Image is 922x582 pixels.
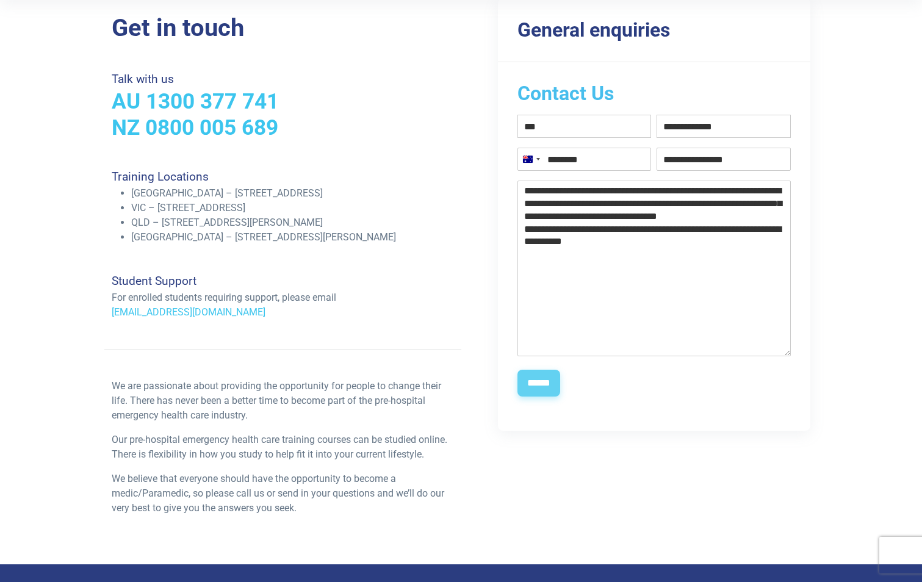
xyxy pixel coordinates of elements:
[112,115,278,140] a: NZ 0800 005 689
[112,379,454,423] p: We are passionate about providing the opportunity for people to change their life. There has neve...
[112,472,454,516] p: We believe that everyone should have the opportunity to become a medic/Paramedic, so please call ...
[131,230,454,245] li: [GEOGRAPHIC_DATA] – [STREET_ADDRESS][PERSON_NAME]
[112,306,265,318] a: [EMAIL_ADDRESS][DOMAIN_NAME]
[517,18,791,41] h3: General enquiries
[131,201,454,215] li: VIC – [STREET_ADDRESS]
[518,148,544,170] button: Selected country
[131,186,454,201] li: [GEOGRAPHIC_DATA] – [STREET_ADDRESS]
[112,274,454,288] h4: Student Support
[112,433,454,462] p: Our pre-hospital emergency health care training courses can be studied online. There is flexibili...
[112,290,454,305] p: For enrolled students requiring support, please email
[517,82,791,105] h2: Contact Us
[112,72,454,86] h4: Talk with us
[112,13,454,43] h2: Get in touch
[112,170,454,184] h4: Training Locations
[131,215,454,230] li: QLD – [STREET_ADDRESS][PERSON_NAME]
[112,88,279,114] a: AU 1300 377 741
